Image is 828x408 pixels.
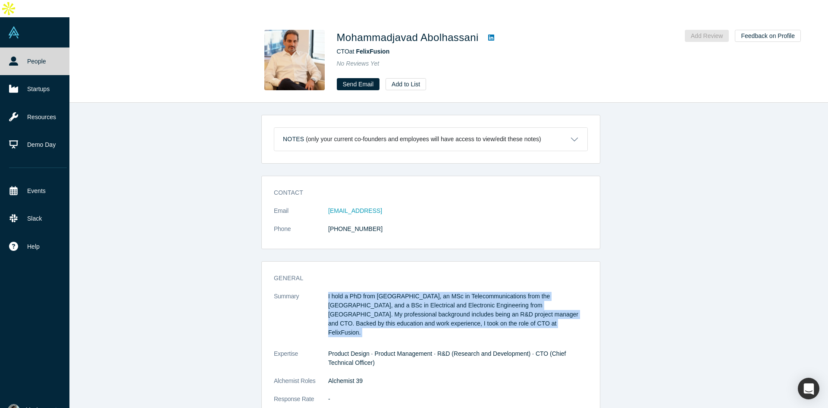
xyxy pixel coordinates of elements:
[274,188,576,197] h3: Contact
[274,292,328,349] dt: Summary
[274,349,328,376] dt: Expertise
[328,395,588,404] dd: -
[274,225,328,243] dt: Phone
[274,274,576,283] h3: General
[283,135,304,144] h3: Notes
[337,78,380,90] a: Send Email
[27,242,40,251] span: Help
[337,30,479,45] h1: Mohammadjavad Abolhassani
[274,128,587,151] button: Notes (only your current co-founders and employees will have access to view/edit these notes)
[274,376,328,395] dt: Alchemist Roles
[337,60,379,67] span: No Reviews Yet
[274,206,328,225] dt: Email
[735,30,801,42] button: Feedback on Profile
[328,376,588,386] dd: Alchemist 39
[337,48,390,55] span: CTO at
[328,292,588,337] p: I hold a PhD from [GEOGRAPHIC_DATA], an MSc in Telecommunications from the [GEOGRAPHIC_DATA], and...
[264,30,325,90] img: Mohammadjavad Abolhassani's Profile Image
[328,350,566,366] span: Product Design · Product Management · R&D (Research and Development) · CTO (Chief Technical Officer)
[328,225,383,232] a: [PHONE_NUMBER]
[356,48,389,55] a: FelixFusion
[328,207,382,214] a: [EMAIL_ADDRESS]
[306,136,541,143] p: (only your current co-founders and employees will have access to view/edit these notes)
[386,78,426,90] button: Add to List
[8,26,20,38] img: Alchemist Vault Logo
